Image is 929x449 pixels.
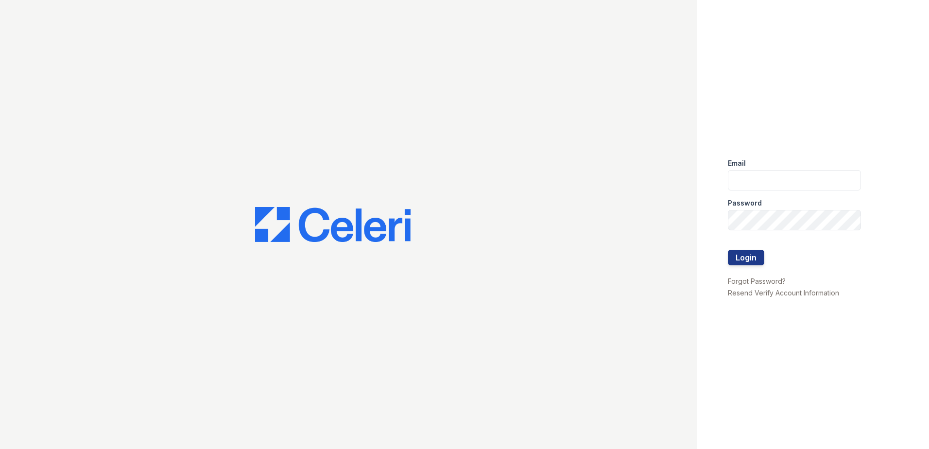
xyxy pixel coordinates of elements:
[728,289,839,297] a: Resend Verify Account Information
[255,207,411,242] img: CE_Logo_Blue-a8612792a0a2168367f1c8372b55b34899dd931a85d93a1a3d3e32e68fde9ad4.png
[728,277,786,285] a: Forgot Password?
[728,250,764,265] button: Login
[728,198,762,208] label: Password
[728,158,746,168] label: Email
